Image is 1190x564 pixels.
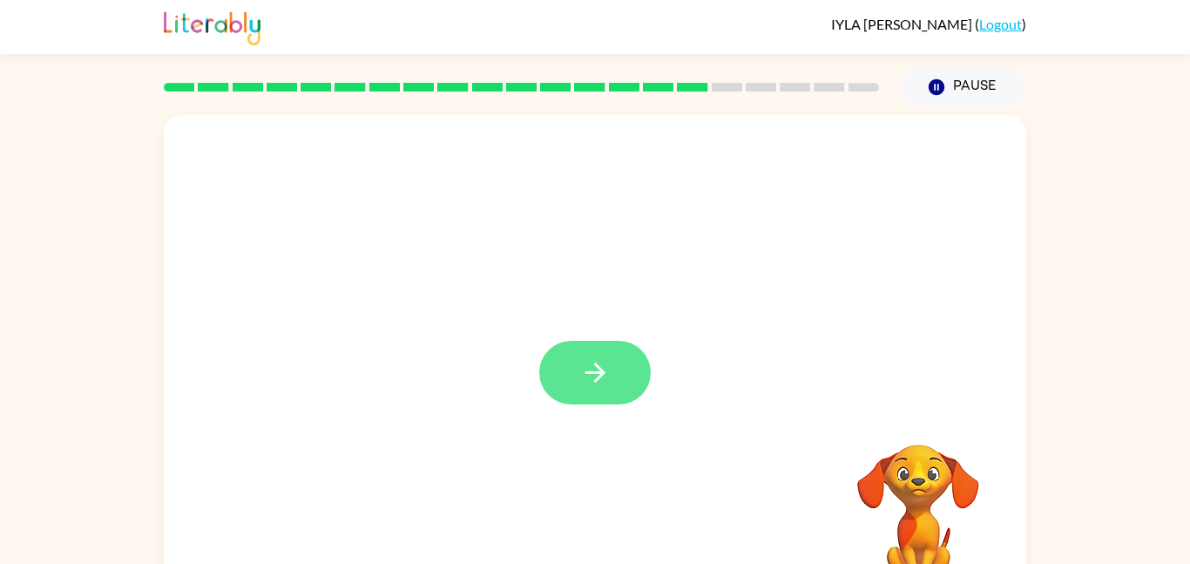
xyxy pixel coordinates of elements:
[900,67,1026,107] button: Pause
[831,16,975,32] span: IYLA [PERSON_NAME]
[979,16,1022,32] a: Logout
[831,16,1026,32] div: ( )
[164,7,260,45] img: Literably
